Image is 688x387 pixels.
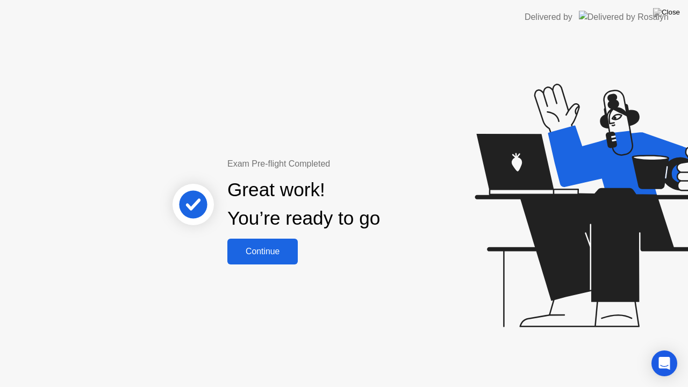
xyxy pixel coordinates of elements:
img: Close [653,8,680,17]
div: Open Intercom Messenger [651,350,677,376]
div: Great work! You’re ready to go [227,176,380,233]
button: Continue [227,239,298,264]
div: Exam Pre-flight Completed [227,157,449,170]
div: Continue [231,247,295,256]
div: Delivered by [525,11,572,24]
img: Delivered by Rosalyn [579,11,669,23]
